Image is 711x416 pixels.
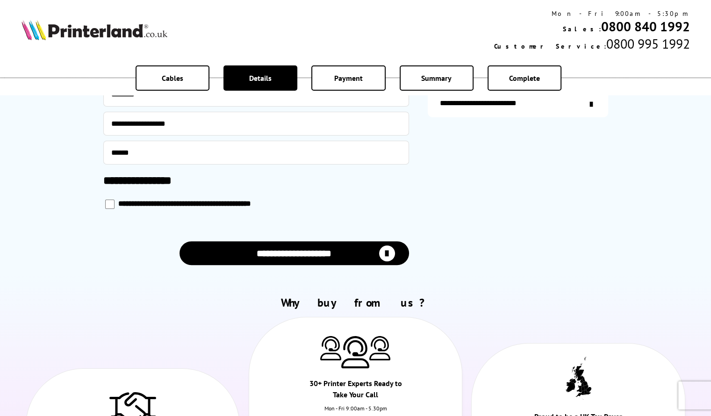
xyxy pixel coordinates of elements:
img: Printer Experts [320,336,341,360]
img: Printer Experts [369,336,390,360]
a: 0800 840 1992 [601,18,689,35]
span: Complete [509,73,540,83]
span: 0800 995 1992 [606,35,689,52]
span: Summary [421,73,452,83]
h2: Why buy from us? [22,295,690,310]
span: Cables [162,73,183,83]
span: Payment [334,73,363,83]
div: Mon - Fri 9:00am - 5:30pm [494,9,689,18]
div: 30+ Printer Experts Ready to Take Your Call [302,378,409,405]
img: Printer Experts [341,336,369,368]
span: Customer Service: [494,42,606,50]
img: UK tax payer [566,357,591,400]
a: secure-website [428,91,608,117]
span: Details [249,73,272,83]
span: Sales: [562,25,601,33]
img: Printerland Logo [22,20,167,40]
